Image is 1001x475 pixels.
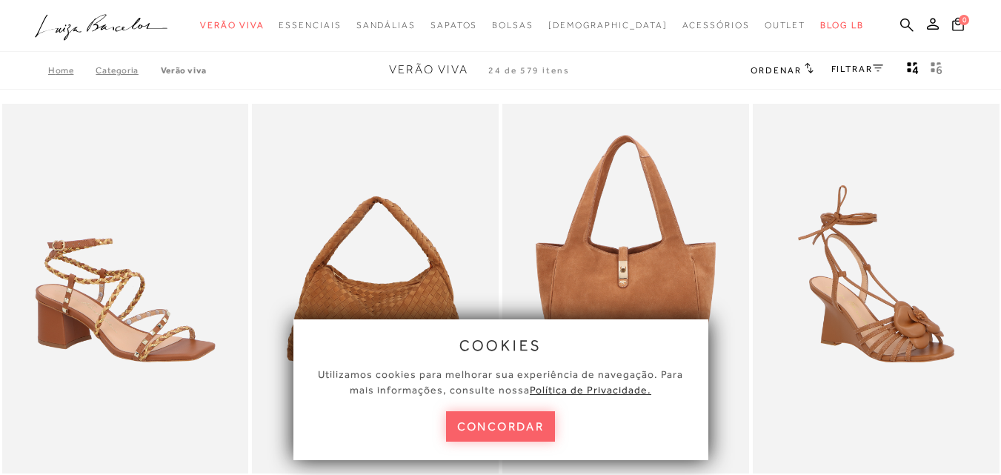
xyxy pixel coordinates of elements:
[754,106,998,471] img: SANDÁLIA ANABELA EM COURO CARAMELO AMARRAÇÃO E APLICAÇÃO FLORAL
[754,106,998,471] a: SANDÁLIA ANABELA EM COURO CARAMELO AMARRAÇÃO E APLICAÇÃO FLORAL SANDÁLIA ANABELA EM COURO CARAMEL...
[488,65,570,76] span: 24 de 579 itens
[682,12,750,39] a: noSubCategoriesText
[430,12,477,39] a: noSubCategoriesText
[4,106,247,471] img: SANDÁLIA EM COURO CARAMELO COM SALTO MÉDIO E TIRAS TRANÇADAS TRICOLOR
[492,12,533,39] a: noSubCategoriesText
[504,106,748,471] img: BOLSA MÉDIA EM CAMURÇA CARAMELO COM FECHO DOURADO
[389,63,468,76] span: Verão Viva
[820,20,863,30] span: BLOG LB
[96,65,160,76] a: Categoria
[959,15,969,25] span: 0
[200,12,264,39] a: noSubCategoriesText
[492,20,533,30] span: Bolsas
[682,20,750,30] span: Acessórios
[459,337,542,353] span: cookies
[430,20,477,30] span: Sapatos
[279,12,341,39] a: noSubCategoriesText
[765,12,806,39] a: noSubCategoriesText
[253,106,497,471] img: BOLSA HOBO EM CAMURÇA TRESSÊ CARAMELO GRANDE
[48,65,96,76] a: Home
[200,20,264,30] span: Verão Viva
[318,368,683,396] span: Utilizamos cookies para melhorar sua experiência de navegação. Para mais informações, consulte nossa
[356,20,416,30] span: Sandálias
[356,12,416,39] a: noSubCategoriesText
[548,20,668,30] span: [DEMOGRAPHIC_DATA]
[530,384,651,396] a: Política de Privacidade.
[253,106,497,471] a: BOLSA HOBO EM CAMURÇA TRESSÊ CARAMELO GRANDE BOLSA HOBO EM CAMURÇA TRESSÊ CARAMELO GRANDE
[161,65,207,76] a: Verão Viva
[446,411,556,442] button: concordar
[948,16,968,36] button: 0
[4,106,247,471] a: SANDÁLIA EM COURO CARAMELO COM SALTO MÉDIO E TIRAS TRANÇADAS TRICOLOR SANDÁLIA EM COURO CARAMELO ...
[926,61,947,80] button: gridText6Desc
[279,20,341,30] span: Essenciais
[751,65,801,76] span: Ordenar
[831,64,883,74] a: FILTRAR
[548,12,668,39] a: noSubCategoriesText
[820,12,863,39] a: BLOG LB
[902,61,923,80] button: Mostrar 4 produtos por linha
[504,106,748,471] a: BOLSA MÉDIA EM CAMURÇA CARAMELO COM FECHO DOURADO BOLSA MÉDIA EM CAMURÇA CARAMELO COM FECHO DOURADO
[765,20,806,30] span: Outlet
